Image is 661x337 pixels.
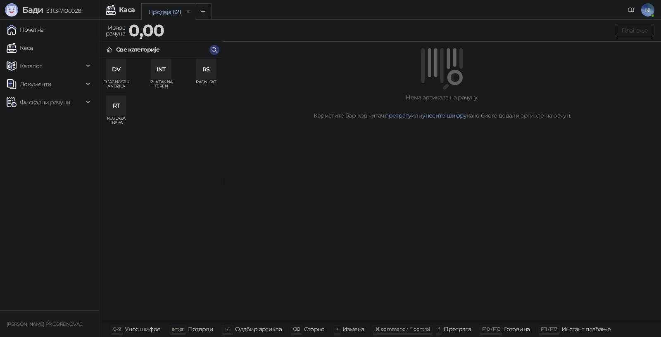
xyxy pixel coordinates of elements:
div: Унос шифре [125,324,161,335]
button: Плаћање [615,24,654,37]
div: Износ рачуна [104,22,127,39]
span: F11 / F17 [541,326,557,332]
span: f [438,326,440,332]
div: Нема артикала на рачуну. Користите бар код читач, или како бисте додали артикле на рачун. [233,93,651,120]
div: Потврди [188,324,214,335]
div: DV [106,59,126,79]
span: NI [641,3,654,16]
span: Документи [20,76,51,92]
div: INT [151,59,171,79]
div: Измена [342,324,364,335]
span: 3.11.3-710c028 [43,7,81,14]
strong: 0,00 [128,20,164,40]
div: Инстант плаћање [561,324,611,335]
span: 0-9 [113,326,121,332]
div: Сторно [304,324,325,335]
a: Каса [7,40,33,56]
span: enter [172,326,184,332]
div: Каса [119,7,135,13]
div: Претрага [444,324,471,335]
small: [PERSON_NAME] PR OBRENOVAC [7,321,82,327]
span: RADNI SAT [193,80,219,92]
div: RT [106,96,126,115]
span: DIJAGNOSTIKA VOZILA [103,80,129,92]
span: Каталог [20,58,42,74]
button: Add tab [195,3,212,20]
span: ⌘ command / ⌃ control [375,326,430,332]
a: претрагу [385,112,411,119]
span: ⌫ [293,326,300,332]
a: унесите шифру [422,112,467,119]
div: RS [196,59,216,79]
div: Продаја 621 [148,7,181,16]
button: remove [183,8,193,15]
div: Готовина [504,324,530,335]
div: Све категорије [116,45,159,54]
span: + [336,326,338,332]
span: IZLAZAK NA TEREN [148,80,174,92]
span: F10 / F16 [482,326,500,332]
span: REGLAZA TRAPA [103,116,129,129]
a: Документација [625,3,638,16]
a: Почетна [7,21,44,38]
span: ↑/↓ [224,326,231,332]
div: Одабир артикла [235,324,282,335]
div: grid [100,58,223,321]
span: Фискални рачуни [20,94,70,111]
img: Logo [5,3,18,16]
span: Бади [22,5,43,15]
